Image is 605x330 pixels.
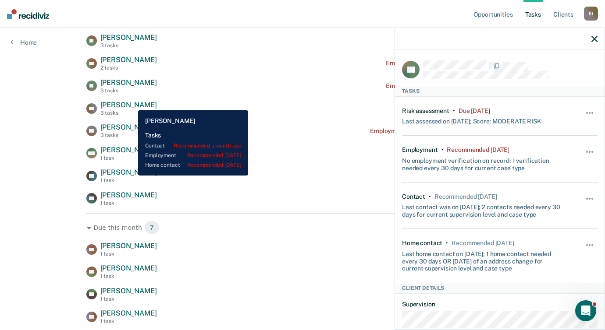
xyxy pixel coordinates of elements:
[100,78,157,87] span: [PERSON_NAME]
[446,239,448,247] div: •
[402,239,442,247] div: Home contact
[7,9,49,19] img: Recidiviz
[434,193,497,200] div: Recommended in 10 days
[100,168,157,176] span: [PERSON_NAME]
[452,239,514,247] div: Recommended in 10 days
[100,264,157,272] span: [PERSON_NAME]
[100,42,157,49] div: 3 tasks
[100,146,157,154] span: [PERSON_NAME]
[402,200,565,218] div: Last contact was on [DATE]; 2 contacts needed every 30 days for current supervision level and cas...
[100,273,157,279] div: 1 task
[402,146,438,154] div: Employment
[100,287,157,295] span: [PERSON_NAME]
[100,132,157,138] div: 3 tasks
[429,193,431,200] div: •
[402,247,565,272] div: Last home contact on [DATE]; 1 home contact needed every 30 days OR [DATE] of an address change f...
[584,7,598,21] div: I U
[459,107,490,115] div: Due 9 months ago
[100,318,157,324] div: 1 task
[453,107,455,115] div: •
[100,88,157,94] div: 3 tasks
[100,65,157,71] div: 2 tasks
[11,39,37,46] a: Home
[100,101,157,109] span: [PERSON_NAME]
[100,309,157,317] span: [PERSON_NAME]
[100,242,157,250] span: [PERSON_NAME]
[100,155,157,161] div: 1 task
[370,127,519,135] div: Employment Verification recommended a month ago
[402,107,449,115] div: Risk assessment
[395,86,605,96] div: Tasks
[402,193,425,200] div: Contact
[447,146,509,154] div: Recommended 25 days ago
[100,251,157,257] div: 1 task
[100,110,157,116] div: 3 tasks
[441,146,444,154] div: •
[100,200,157,206] div: 1 task
[386,82,519,90] div: Employment Verification recommended [DATE]
[402,301,598,308] dt: Supervision
[100,191,157,199] span: [PERSON_NAME]
[100,56,157,64] span: [PERSON_NAME]
[395,283,605,293] div: Client Details
[86,221,519,235] div: Due this month
[402,114,541,125] div: Last assessed on [DATE]; Score: MODERATE RISK
[575,300,596,321] iframe: Intercom live chat
[402,154,565,172] div: No employment verification on record; 1 verification needed every 30 days for current case type
[100,123,157,131] span: [PERSON_NAME]
[386,60,519,67] div: Employment Verification recommended [DATE]
[100,177,157,183] div: 1 task
[144,221,160,235] span: 7
[100,296,157,302] div: 1 task
[100,33,157,42] span: [PERSON_NAME]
